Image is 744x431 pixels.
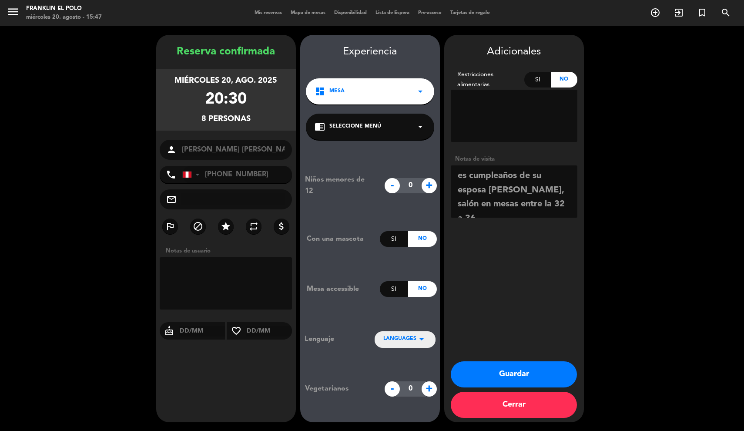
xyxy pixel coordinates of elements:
i: dashboard [315,86,325,97]
span: + [422,381,437,397]
div: Niños menores de 12 [298,174,380,197]
span: Pre-acceso [414,10,446,15]
i: arrow_drop_down [415,121,426,132]
div: Si [380,231,408,247]
div: Vegetarianos [298,383,380,394]
i: add_circle_outline [650,7,660,18]
div: Si [380,281,408,297]
i: turned_in_not [697,7,707,18]
span: Mapa de mesas [286,10,330,15]
i: menu [7,5,20,18]
i: block [193,221,203,232]
div: miércoles 20. agosto - 15:47 [26,13,102,22]
div: Experiencia [300,44,440,61]
i: arrow_drop_down [416,334,427,344]
div: Franklin El Polo [26,4,102,13]
button: menu [7,5,20,21]
div: 20:30 [205,87,247,113]
span: Lista de Espera [371,10,414,15]
i: cake [160,326,179,336]
span: LANGUAGES [383,335,416,343]
button: Cerrar [451,392,577,418]
button: Guardar [451,361,577,387]
div: Reserva confirmada [156,44,296,61]
i: attach_money [276,221,287,232]
span: - [385,178,400,193]
span: Mis reservas [250,10,286,15]
input: DD/MM [246,326,292,337]
i: star [221,221,231,232]
i: search [721,7,731,18]
i: repeat [248,221,259,232]
span: Mesa [329,87,345,96]
input: DD/MM [179,326,225,337]
i: chrome_reader_mode [315,121,325,132]
div: Adicionales [451,44,577,61]
i: favorite_border [227,326,246,336]
div: Si [524,72,551,88]
div: Mesa accessible [300,283,380,295]
i: person [166,145,177,155]
i: outlined_flag [165,221,175,232]
span: Disponibilidad [330,10,371,15]
div: Lenguaje [305,333,360,345]
div: Notas de visita [451,155,577,164]
div: Peru (Perú): +51 [183,166,203,183]
div: 8 personas [201,113,251,125]
div: Restricciones alimentarias [451,70,525,90]
div: No [551,72,577,88]
i: mail_outline [166,194,177,205]
span: Seleccione Menú [329,122,381,131]
div: No [408,231,436,247]
div: Con una mascota [300,233,380,245]
span: - [385,381,400,397]
i: arrow_drop_down [415,86,426,97]
div: No [408,281,436,297]
span: Tarjetas de regalo [446,10,494,15]
i: exit_to_app [674,7,684,18]
div: Notas de usuario [161,246,296,256]
span: + [422,178,437,193]
div: miércoles 20, ago. 2025 [174,74,277,87]
i: phone [166,169,176,180]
